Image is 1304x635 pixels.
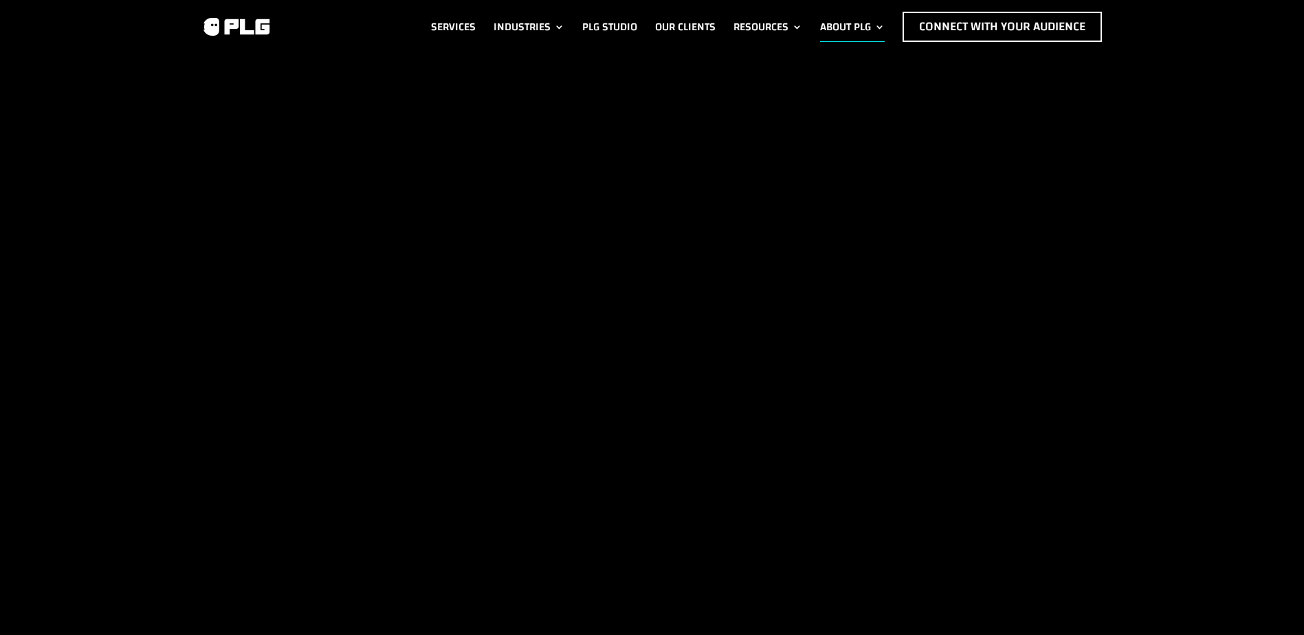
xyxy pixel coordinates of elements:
a: Our Clients [655,12,716,42]
a: Industries [494,12,564,42]
a: Resources [733,12,802,42]
a: Services [431,12,476,42]
a: Connect with Your Audience [903,12,1102,42]
a: About PLG [820,12,885,42]
a: PLG Studio [582,12,637,42]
